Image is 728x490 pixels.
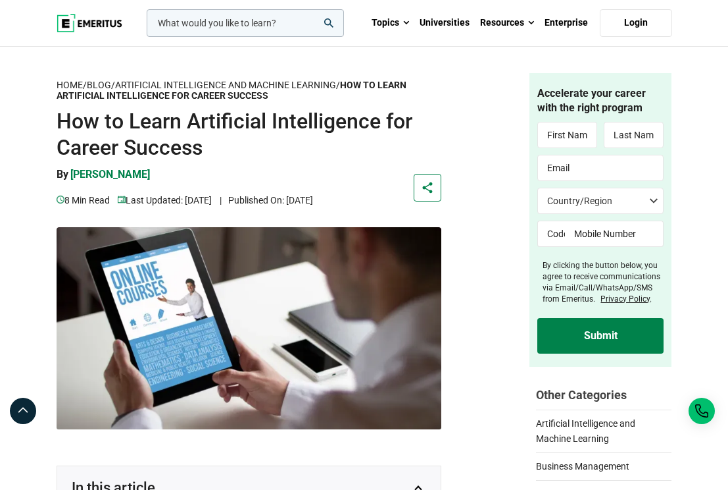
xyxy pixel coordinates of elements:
[57,80,83,91] a: Home
[600,9,672,37] a: Login
[118,196,126,204] img: video-views
[220,193,313,207] p: Published On: [DATE]
[57,227,442,429] img: How to Learn Artificial Intelligence for Career Success | Artificial Intelligence | Emeritus
[537,221,565,247] input: Code
[57,196,64,204] img: video-views
[537,155,664,181] input: Email
[536,452,671,474] a: Business Management
[57,193,110,207] p: 8 min read
[565,221,664,247] input: Mobile Number
[537,318,664,354] input: Submit
[57,108,442,161] h1: How to Learn Artificial Intelligence for Career Success
[220,195,222,205] span: |
[537,86,664,116] h4: Accelerate your career with the right program
[537,122,597,148] input: First Name
[536,410,671,446] a: Artificial Intelligence and Machine Learning
[115,80,336,91] a: Artificial Intelligence and Machine Learning
[543,260,664,304] label: By clicking the button below, you agree to receive communications via Email/Call/WhatsApp/SMS fro...
[57,80,406,101] strong: How to Learn Artificial Intelligence for Career Success
[70,167,150,182] p: [PERSON_NAME]
[600,294,650,304] a: Privacy Policy
[57,168,68,180] span: By
[147,9,344,37] input: woocommerce-product-search-field-0
[87,80,111,91] a: Blog
[604,122,664,148] input: Last Name
[118,193,212,207] p: Last Updated: [DATE]
[537,188,664,214] select: Country
[70,167,150,192] a: [PERSON_NAME]
[57,80,406,101] span: / / /
[536,387,671,403] h2: Other Categories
